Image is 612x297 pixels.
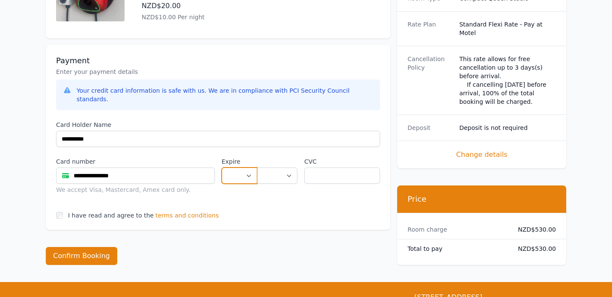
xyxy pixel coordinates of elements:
div: We accept Visa, Mastercard, Amex card only. [56,185,215,194]
button: Confirm Booking [46,247,117,265]
p: NZD$10.00 Per night [142,13,326,21]
label: Card number [56,157,215,166]
dd: Deposit is not required [459,124,556,132]
p: NZD$20.00 [142,1,326,11]
h3: Payment [56,56,380,66]
dt: Rate Plan [407,20,452,37]
label: . [257,157,297,166]
p: Enter your payment details [56,68,380,76]
span: Change details [407,150,556,160]
dt: Cancellation Policy [407,55,452,106]
h3: Price [407,194,556,204]
dt: Total to pay [407,244,504,253]
dt: Deposit [407,124,452,132]
label: CVC [304,157,380,166]
span: terms and conditions [155,211,219,220]
dd: Standard Flexi Rate - Pay at Motel [459,20,556,37]
dt: Room charge [407,225,504,234]
div: This rate allows for free cancellation up to 3 days(s) before arrival. If cancelling [DATE] befor... [459,55,556,106]
label: Card Holder Name [56,121,380,129]
label: Expire [222,157,257,166]
dd: NZD$530.00 [511,225,556,234]
label: I have read and agree to the [68,212,154,219]
dd: NZD$530.00 [511,244,556,253]
div: Your credit card information is safe with us. We are in compliance with PCI Security Council stan... [77,86,373,103]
